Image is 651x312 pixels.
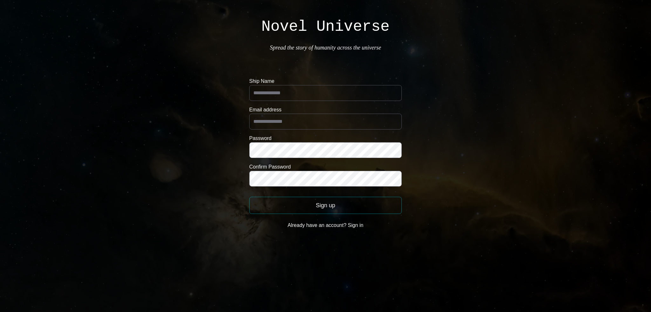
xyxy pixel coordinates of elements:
[261,19,389,34] h1: Novel Universe
[270,43,381,52] p: Spread the story of humanity across the universe
[249,197,402,214] button: Sign up
[249,163,402,171] label: Confirm Password
[249,135,402,142] label: Password
[249,77,402,85] label: Ship Name
[249,106,402,114] label: Email address
[249,219,402,232] button: Already have an account? Sign in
